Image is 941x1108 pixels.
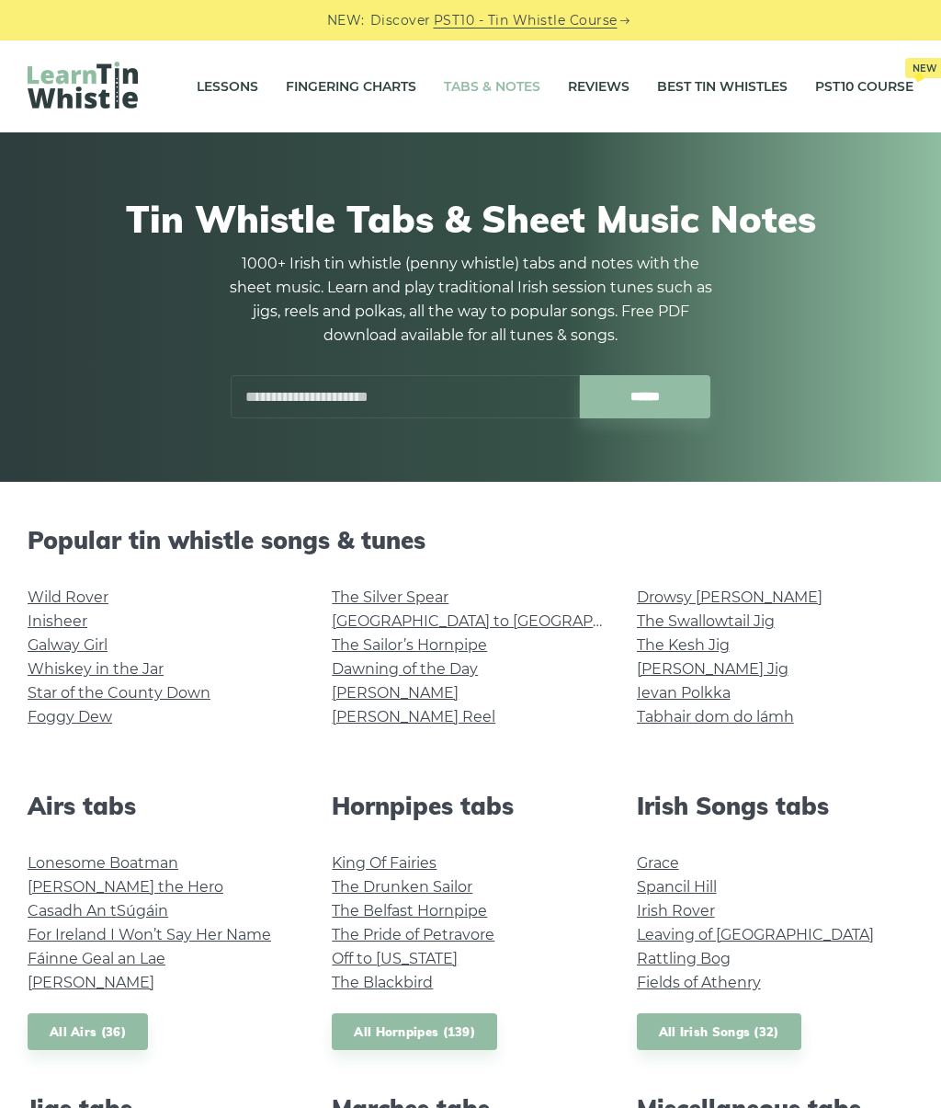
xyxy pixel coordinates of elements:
[637,1013,801,1051] a: All Irish Songs (32)
[332,854,436,872] a: King Of Fairies
[637,636,730,654] a: The Kesh Jig
[332,974,433,991] a: The Blackbird
[37,197,904,241] h1: Tin Whistle Tabs & Sheet Music Notes
[815,63,913,109] a: PST10 CourseNew
[637,612,775,630] a: The Swallowtail Jig
[637,588,822,606] a: Drowsy [PERSON_NAME]
[28,878,223,896] a: [PERSON_NAME] the Hero
[332,902,487,920] a: The Belfast Hornpipe
[197,63,258,109] a: Lessons
[637,878,717,896] a: Spancil Hill
[637,950,731,967] a: Rattling Bog
[28,636,108,654] a: Galway Girl
[28,684,210,702] a: Star of the County Down
[28,526,913,554] h2: Popular tin whistle songs & tunes
[286,63,416,109] a: Fingering Charts
[332,926,494,943] a: The Pride of Petravore
[637,684,731,702] a: Ievan Polkka
[28,660,164,678] a: Whiskey in the Jar
[332,878,472,896] a: The Drunken Sailor
[28,902,168,920] a: Casadh An tSúgáin
[332,612,671,630] a: [GEOGRAPHIC_DATA] to [GEOGRAPHIC_DATA]
[332,684,459,702] a: [PERSON_NAME]
[637,792,913,820] h2: Irish Songs tabs
[332,636,487,654] a: The Sailor’s Hornpipe
[28,612,87,630] a: Inisheer
[637,660,788,678] a: [PERSON_NAME] Jig
[637,902,715,920] a: Irish Rover
[637,708,794,725] a: Tabhair dom do lámh
[222,252,719,348] p: 1000+ Irish tin whistle (penny whistle) tabs and notes with the sheet music. Learn and play tradi...
[28,926,271,943] a: For Ireland I Won’t Say Her Name
[28,974,154,991] a: [PERSON_NAME]
[332,950,458,967] a: Off to [US_STATE]
[28,1013,148,1051] a: All Airs (36)
[28,708,112,725] a: Foggy Dew
[332,660,478,678] a: Dawning of the Day
[28,854,178,872] a: Lonesome Boatman
[637,974,761,991] a: Fields of Athenry
[657,63,788,109] a: Best Tin Whistles
[28,792,304,820] h2: Airs tabs
[332,1013,497,1051] a: All Hornpipes (139)
[28,950,165,967] a: Fáinne Geal an Lae
[332,708,495,725] a: [PERSON_NAME] Reel
[568,63,629,109] a: Reviews
[332,588,448,606] a: The Silver Spear
[28,588,108,606] a: Wild Rover
[28,62,138,109] img: LearnTinWhistle.com
[637,854,679,872] a: Grace
[637,926,874,943] a: Leaving of [GEOGRAPHIC_DATA]
[444,63,540,109] a: Tabs & Notes
[332,792,608,820] h2: Hornpipes tabs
